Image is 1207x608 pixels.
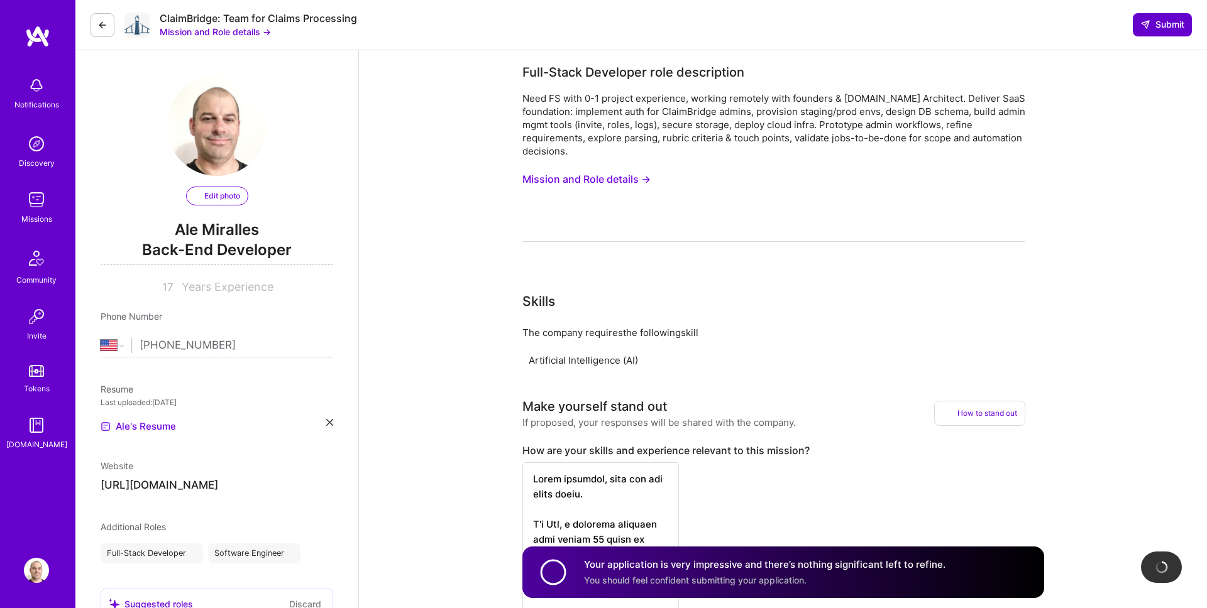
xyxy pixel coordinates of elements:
[934,401,1025,426] div: How to stand out
[101,419,176,434] a: Ale's Resume
[522,416,796,429] div: If proposed, your responses will be shared with the company.
[160,25,271,38] button: Mission and Role details →
[194,192,202,200] i: icon PencilPurple
[101,220,333,239] span: Ale Miralles
[584,558,945,571] h4: Your application is very impressive and there’s nothing significant left to refine.
[186,187,248,205] button: Edit photo
[326,419,333,426] i: icon Close
[101,384,133,394] span: Resume
[522,292,555,311] div: Skills
[522,92,1025,158] div: Need FS with 0-1 project experience, working remotely with founders & [DOMAIN_NAME] Architect. De...
[6,438,67,451] div: [DOMAIN_NAME]
[167,75,267,176] img: User Avatar
[25,25,50,48] img: logo
[27,329,47,342] div: Invite
[29,365,44,377] img: tokens
[101,543,203,563] div: Full-Stack Developer
[24,558,49,583] img: User Avatar
[160,12,357,25] div: ClaimBridge: Team for Claims Processing
[522,326,1044,339] div: The company requires the following skill
[1155,561,1168,573] img: loading
[522,397,667,416] div: Make yourself stand out
[101,475,333,495] input: http://...
[16,273,57,286] div: Community
[1133,13,1192,36] button: Submit
[101,521,166,532] span: Additional Roles
[124,13,150,38] img: Company Logo
[24,382,50,395] div: Tokens
[14,98,59,111] div: Notifications
[1140,18,1184,31] span: Submit
[522,168,651,191] button: Mission and Role details →
[208,543,301,563] div: Software Engineer
[161,280,177,295] input: XX
[24,304,49,329] img: Invite
[101,239,333,265] span: Back-End Developer
[24,413,49,438] img: guide book
[24,187,49,212] img: teamwork
[522,63,744,82] div: Full-Stack Developer role description
[19,156,55,170] div: Discovery
[584,575,807,585] span: You should feel confident submitting your application.
[21,243,52,273] img: Community
[182,280,273,293] span: Years Experience
[942,410,950,417] i: icon BookOpen
[21,212,52,225] div: Missions
[1133,13,1192,36] div: null
[140,327,333,364] input: +1 (000) 000-0000
[24,73,49,98] img: bell
[101,421,111,432] img: Resume
[192,551,197,556] i: icon Close
[529,354,638,366] span: Artificial Intelligence (AI)
[290,551,295,556] i: icon Close
[194,190,240,202] span: Edit photo
[24,131,49,156] img: discovery
[97,20,107,30] i: icon LeftArrowDark
[522,444,1025,457] label: How are your skills and experience relevant to this mission?
[21,558,52,583] a: User Avatar
[1140,19,1150,30] i: icon SendLight
[101,311,162,322] span: Phone Number
[101,396,333,409] div: Last uploaded: [DATE]
[101,460,133,471] span: Website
